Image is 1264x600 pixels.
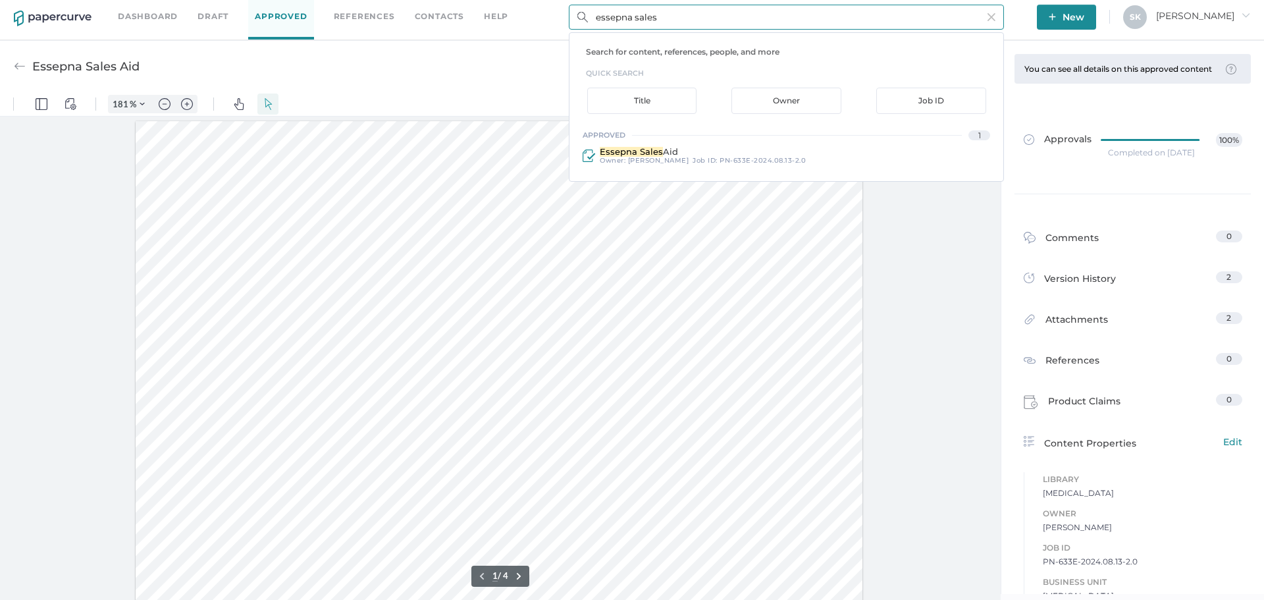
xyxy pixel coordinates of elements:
[132,3,153,21] button: Zoom Controls
[257,1,278,22] button: Select
[511,476,527,492] button: Next page
[1024,134,1034,145] img: approved-grey.341b8de9.svg
[1024,314,1036,329] img: attachments-icon.0dd0e375.svg
[628,156,689,165] span: [PERSON_NAME]
[32,54,140,79] div: Essepna Sales Aid
[586,46,1003,58] p: Search for content, references, people, and more
[968,130,990,140] div: 1
[569,5,1004,30] input: Search Workspace
[987,13,995,21] img: cross-light-grey.10ea7ca4.svg
[1043,472,1242,487] span: Library
[876,88,986,114] div: Job ID
[1024,353,1242,370] a: References0
[130,7,136,17] span: %
[1037,5,1096,30] button: New
[1024,231,1242,251] a: Comments0
[583,150,596,162] img: approved-icon.9c241b8e.svg
[1226,231,1232,241] span: 0
[1024,395,1038,410] img: claims-icon.71597b81.svg
[492,478,508,489] form: / 4
[233,6,245,18] img: default-pan.svg
[228,1,250,22] button: Pan
[1043,506,1242,521] span: Owner
[31,1,52,22] button: Panel
[181,6,193,18] img: default-plus.svg
[197,9,228,24] a: Draft
[1024,435,1242,450] a: Content PropertiesEdit
[1045,312,1108,333] span: Attachments
[484,9,508,24] div: help
[1226,272,1231,282] span: 2
[1043,555,1242,568] span: PN-633E-2024.08.13-2.0
[577,12,588,22] img: search.bf03fe8b.svg
[1024,232,1036,247] img: comment-icon.4fbda5a2.svg
[1024,64,1219,74] div: You can see all details on this approved content
[1049,5,1084,30] span: New
[569,144,1003,168] a: Essepna SalesAid Owner: [PERSON_NAME] Job ID: PN-633E-2024.08.13-2.0
[1024,271,1242,290] a: Version History2
[1045,353,1099,370] span: References
[415,9,464,24] a: Contacts
[1049,13,1056,20] img: plus-white.e19ec114.svg
[1043,541,1242,555] span: Job ID
[600,157,689,165] div: Owner:
[140,9,145,14] img: chevron.svg
[1223,435,1242,449] span: Edit
[60,1,81,22] button: View Controls
[1130,12,1141,22] span: S K
[1024,133,1092,148] span: Approvals
[474,476,490,492] button: Previous page
[1044,271,1116,290] span: Version History
[109,6,130,18] input: Set zoom
[14,11,92,26] img: papercurve-logo-colour.7244d18c.svg
[36,6,47,18] img: default-leftsidepanel.svg
[159,6,171,18] img: default-minus.svg
[65,6,76,18] img: default-viewcontrols.svg
[1024,394,1242,414] a: Product Claims0
[720,156,806,165] span: PN-633E-2024.08.13-2.0
[978,6,989,18] img: default-magnifying-glass.svg
[1226,64,1236,74] img: tooltip-default.0a89c667.svg
[14,61,26,72] img: back-arrow-grey.72011ae3.svg
[1024,312,1242,333] a: Attachments2
[586,66,1003,80] h3: quick search
[1045,231,1099,251] span: Comments
[731,88,841,114] div: Owner
[693,157,806,165] div: Job ID :
[600,146,663,157] span: Essepna Sales
[1048,394,1120,414] span: Product Claims
[118,9,178,24] a: Dashboard
[663,146,678,157] span: Aid
[973,1,994,22] button: Search
[1043,521,1242,534] span: [PERSON_NAME]
[583,130,625,140] div: approved
[176,3,197,21] button: Zoom in
[492,478,498,489] input: Set page
[1226,354,1232,364] span: 0
[1024,435,1242,450] div: Content Properties
[1043,575,1242,589] span: Business Unit
[1024,354,1036,366] img: reference-icon.cd0ee6a9.svg
[262,6,274,18] img: default-select.svg
[1043,487,1242,500] span: [MEDICAL_DATA]
[587,88,697,114] div: Title
[1226,395,1232,404] span: 0
[1216,133,1242,147] span: 100%
[1016,120,1250,171] a: Approvals100%
[1241,11,1250,20] i: arrow_right
[334,9,395,24] a: References
[1156,10,1250,22] span: [PERSON_NAME]
[154,3,175,21] button: Zoom out
[1024,273,1034,286] img: versions-icon.ee5af6b0.svg
[1226,313,1231,323] span: 2
[1024,436,1034,447] img: content-properties-icon.34d20aed.svg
